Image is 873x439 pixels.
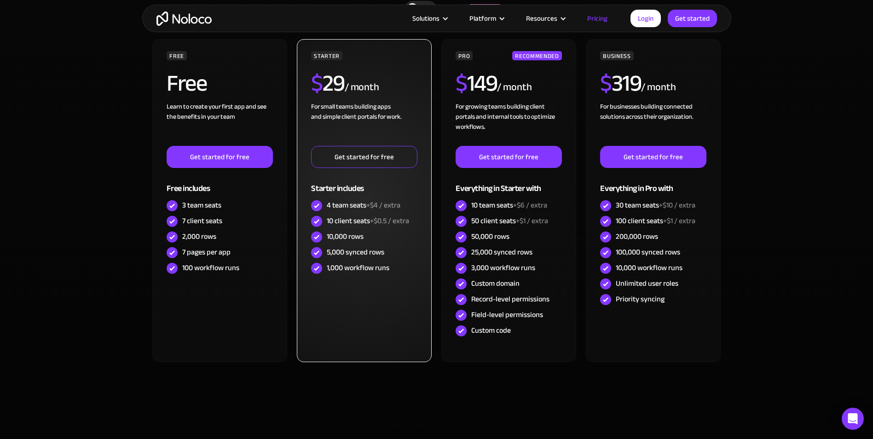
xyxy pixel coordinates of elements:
div: 10,000 rows [327,231,364,242]
div: 3,000 workflow runs [471,263,535,273]
div: 3 team seats [182,200,221,210]
div: 5,000 synced rows [327,247,384,257]
div: / month [345,80,379,95]
span: +$0.5 / extra [370,214,409,228]
div: Solutions [401,12,458,24]
div: 4 team seats [327,200,400,210]
div: STARTER [311,51,342,60]
div: For growing teams building client portals and internal tools to optimize workflows. [456,102,561,146]
div: / month [641,80,676,95]
div: Learn to create your first app and see the benefits in your team ‍ [167,102,272,146]
div: 50 client seats [471,216,548,226]
div: 1,000 workflow runs [327,263,389,273]
div: / month [497,80,532,95]
a: Pricing [576,12,619,24]
div: 100 client seats [616,216,695,226]
a: Get started for free [311,146,417,168]
div: PRO [456,51,473,60]
div: FREE [167,51,187,60]
div: RECOMMENDED [512,51,561,60]
div: 2,000 rows [182,231,216,242]
div: Unlimited user roles [616,278,678,289]
span: +$10 / extra [659,198,695,212]
div: 100,000 synced rows [616,247,680,257]
span: $ [311,62,323,105]
a: Get started [668,10,717,27]
div: 30 team seats [616,200,695,210]
div: Everything in Starter with [456,168,561,198]
span: +$6 / extra [513,198,547,212]
div: BUSINESS [600,51,633,60]
a: home [156,12,212,26]
div: Platform [458,12,515,24]
div: Open Intercom Messenger [842,408,864,430]
div: For businesses building connected solutions across their organization. ‍ [600,102,706,146]
div: 100 workflow runs [182,263,239,273]
div: For small teams building apps and simple client portals for work. ‍ [311,102,417,146]
a: Get started for free [600,146,706,168]
div: Starter includes [311,168,417,198]
a: Get started for free [456,146,561,168]
div: Solutions [412,12,439,24]
div: Resources [526,12,557,24]
div: Field-level permissions [471,310,543,320]
div: 10 team seats [471,200,547,210]
h2: Free [167,72,207,95]
h2: 29 [311,72,345,95]
div: Platform [469,12,496,24]
span: $ [456,62,467,105]
div: Everything in Pro with [600,168,706,198]
div: 200,000 rows [616,231,658,242]
span: +$4 / extra [366,198,400,212]
div: Resources [515,12,576,24]
div: 50,000 rows [471,231,509,242]
a: Login [630,10,661,27]
span: +$1 / extra [516,214,548,228]
div: Record-level permissions [471,294,549,304]
div: 25,000 synced rows [471,247,532,257]
div: Custom domain [471,278,520,289]
a: Get started for free [167,146,272,168]
div: Custom code [471,325,511,335]
div: 7 client seats [182,216,222,226]
div: Priority syncing [616,294,665,304]
div: Free includes [167,168,272,198]
h2: 149 [456,72,497,95]
div: 7 pages per app [182,247,231,257]
div: 10,000 workflow runs [616,263,682,273]
h2: 319 [600,72,641,95]
span: +$1 / extra [663,214,695,228]
span: $ [600,62,612,105]
div: 10 client seats [327,216,409,226]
